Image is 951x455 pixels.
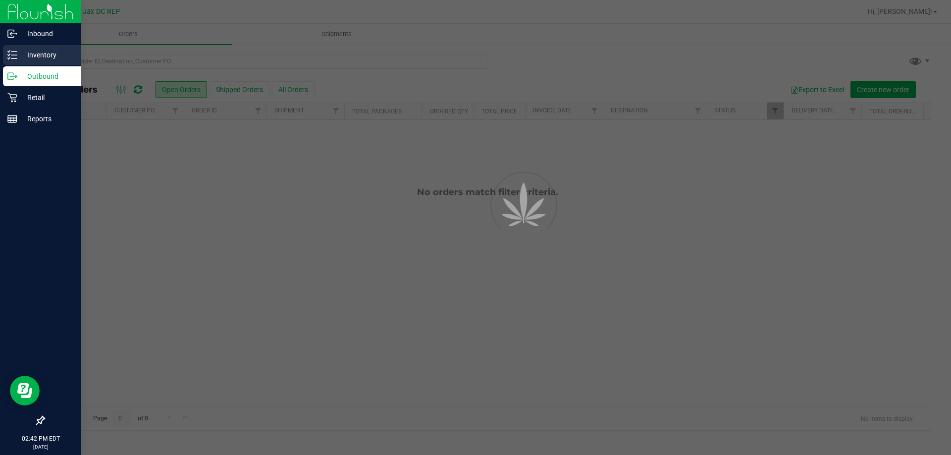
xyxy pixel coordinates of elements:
p: 02:42 PM EDT [4,434,77,443]
p: [DATE] [4,443,77,451]
inline-svg: Inventory [7,50,17,60]
p: Outbound [17,70,77,82]
p: Inventory [17,49,77,61]
inline-svg: Retail [7,93,17,102]
p: Inbound [17,28,77,40]
inline-svg: Outbound [7,71,17,81]
inline-svg: Inbound [7,29,17,39]
inline-svg: Reports [7,114,17,124]
iframe: Resource center [10,376,40,405]
p: Reports [17,113,77,125]
p: Retail [17,92,77,103]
